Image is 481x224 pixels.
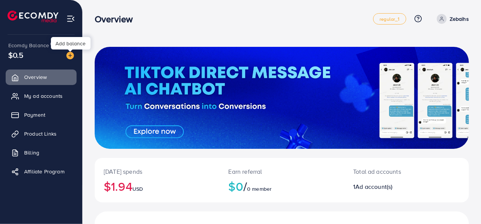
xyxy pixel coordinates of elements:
a: My ad accounts [6,88,77,104]
div: Add balance [51,37,91,49]
p: Total ad accounts [353,167,429,176]
span: / [243,178,247,195]
span: Affiliate Program [24,168,65,175]
h2: 1 [353,183,429,190]
p: [DATE] spends [104,167,211,176]
a: Billing [6,145,77,160]
a: Payment [6,107,77,122]
img: logo [8,11,58,22]
span: USD [132,185,143,193]
iframe: Chat [449,190,475,218]
span: 0 member [247,185,272,193]
p: Earn referral [229,167,335,176]
span: Overview [24,73,47,81]
h3: Overview [95,14,139,25]
span: Ecomdy Balance [8,42,49,49]
span: regular_1 [380,17,400,22]
a: regular_1 [373,13,406,25]
span: Billing [24,149,39,156]
span: My ad accounts [24,92,63,100]
span: Payment [24,111,45,119]
h2: $1.94 [104,179,211,193]
span: $0.5 [8,49,24,60]
a: Product Links [6,126,77,141]
img: menu [66,14,75,23]
p: Zebaihs [450,14,469,23]
a: Affiliate Program [6,164,77,179]
a: Overview [6,70,77,85]
img: image [66,52,74,59]
a: Zebaihs [434,14,469,24]
span: Ad account(s) [355,182,392,191]
span: Product Links [24,130,57,137]
h2: $0 [229,179,335,193]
